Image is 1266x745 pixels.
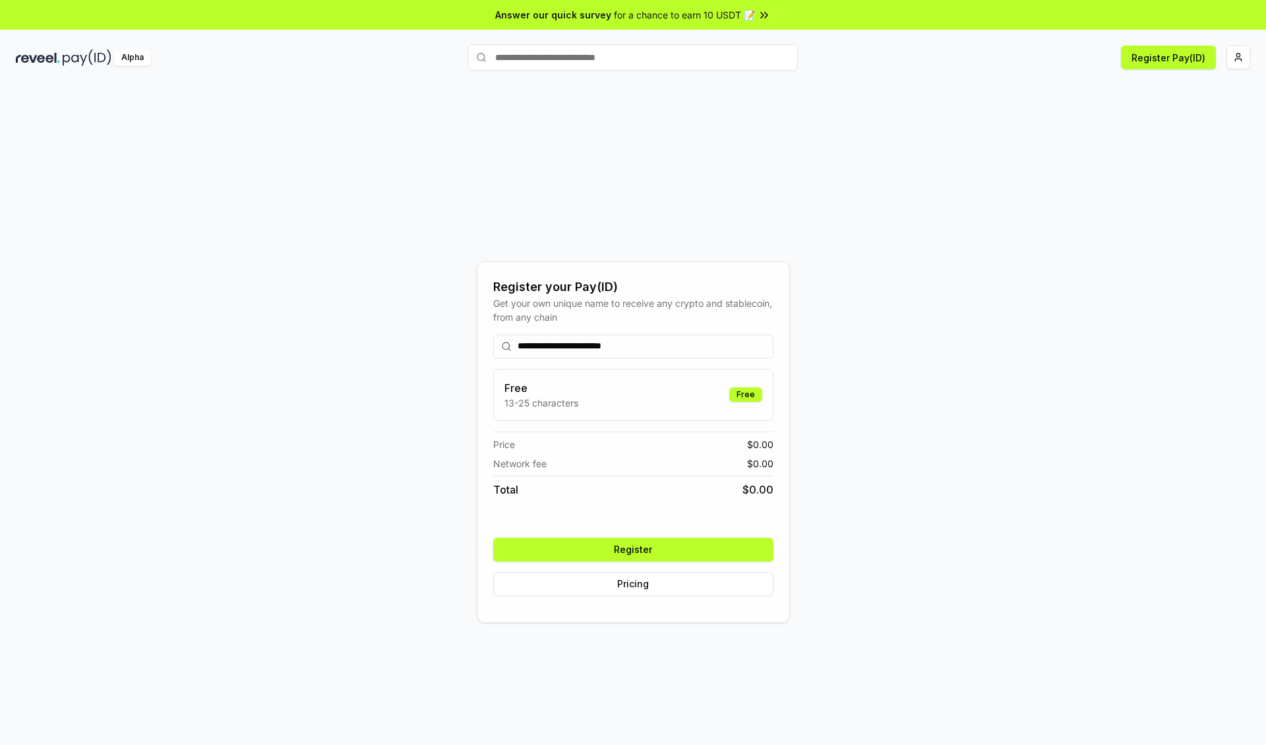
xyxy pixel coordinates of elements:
[495,8,611,22] span: Answer our quick survey
[493,572,773,596] button: Pricing
[493,296,773,324] div: Get your own unique name to receive any crypto and stablecoin, from any chain
[63,49,111,66] img: pay_id
[504,396,578,410] p: 13-25 characters
[747,457,773,470] span: $ 0.00
[493,437,515,451] span: Price
[114,49,151,66] div: Alpha
[504,380,578,396] h3: Free
[1121,46,1216,69] button: Register Pay(ID)
[742,482,773,498] span: $ 0.00
[493,538,773,562] button: Register
[747,437,773,451] span: $ 0.00
[729,387,762,402] div: Free
[493,457,547,470] span: Network fee
[614,8,755,22] span: for a chance to earn 10 USDT 📝
[16,49,60,66] img: reveel_dark
[493,482,518,498] span: Total
[493,278,773,296] div: Register your Pay(ID)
